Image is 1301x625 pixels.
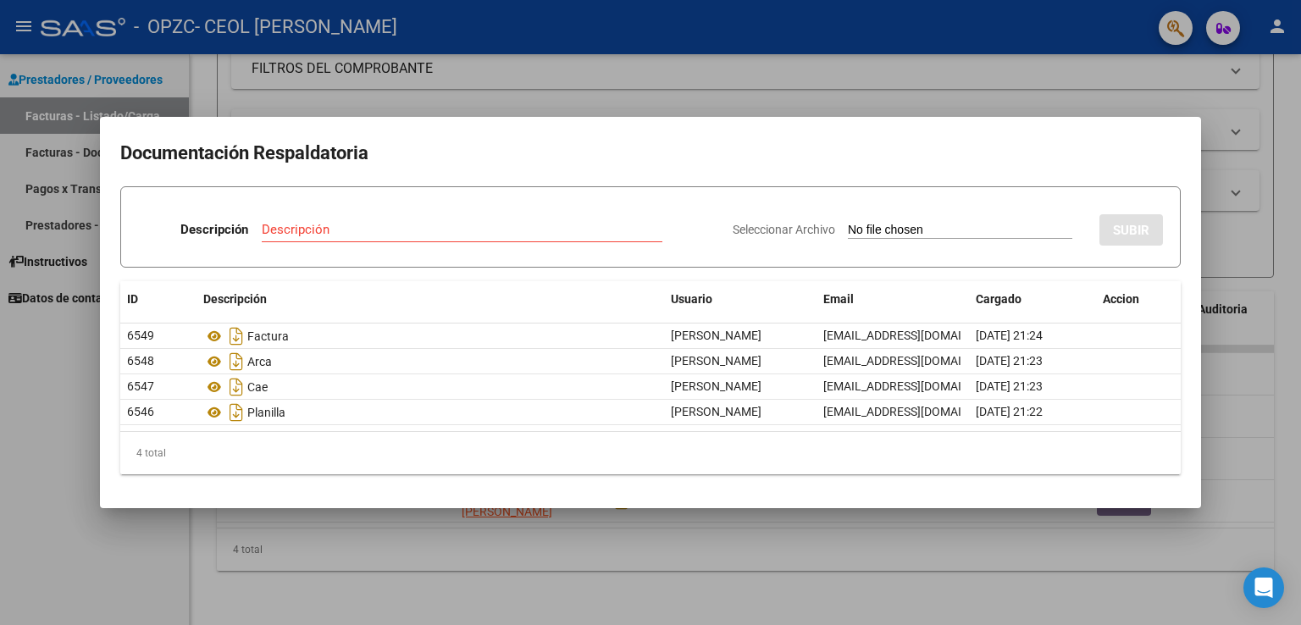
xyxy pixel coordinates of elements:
[664,281,817,318] datatable-header-cell: Usuario
[225,323,247,350] i: Descargar documento
[969,281,1096,318] datatable-header-cell: Cargado
[1113,223,1149,238] span: SUBIR
[127,329,154,342] span: 6549
[127,292,138,306] span: ID
[120,432,1181,474] div: 4 total
[120,137,1181,169] h2: Documentación Respaldatoria
[203,399,657,426] div: Planilla
[197,281,664,318] datatable-header-cell: Descripción
[823,354,1011,368] span: [EMAIL_ADDRESS][DOMAIN_NAME]
[203,348,657,375] div: Arca
[823,292,854,306] span: Email
[823,379,1011,393] span: [EMAIL_ADDRESS][DOMAIN_NAME]
[976,329,1043,342] span: [DATE] 21:24
[671,329,761,342] span: [PERSON_NAME]
[120,281,197,318] datatable-header-cell: ID
[1096,281,1181,318] datatable-header-cell: Accion
[127,379,154,393] span: 6547
[671,354,761,368] span: [PERSON_NAME]
[1243,567,1284,608] div: Open Intercom Messenger
[203,323,657,350] div: Factura
[976,379,1043,393] span: [DATE] 21:23
[671,292,712,306] span: Usuario
[823,405,1011,418] span: [EMAIL_ADDRESS][DOMAIN_NAME]
[817,281,969,318] datatable-header-cell: Email
[976,292,1021,306] span: Cargado
[127,354,154,368] span: 6548
[1103,292,1139,306] span: Accion
[127,405,154,418] span: 6546
[180,220,248,240] p: Descripción
[976,354,1043,368] span: [DATE] 21:23
[225,399,247,426] i: Descargar documento
[976,405,1043,418] span: [DATE] 21:22
[733,223,835,236] span: Seleccionar Archivo
[1099,214,1163,246] button: SUBIR
[823,329,1011,342] span: [EMAIL_ADDRESS][DOMAIN_NAME]
[671,405,761,418] span: [PERSON_NAME]
[225,373,247,401] i: Descargar documento
[203,292,267,306] span: Descripción
[203,373,657,401] div: Cae
[671,379,761,393] span: [PERSON_NAME]
[225,348,247,375] i: Descargar documento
